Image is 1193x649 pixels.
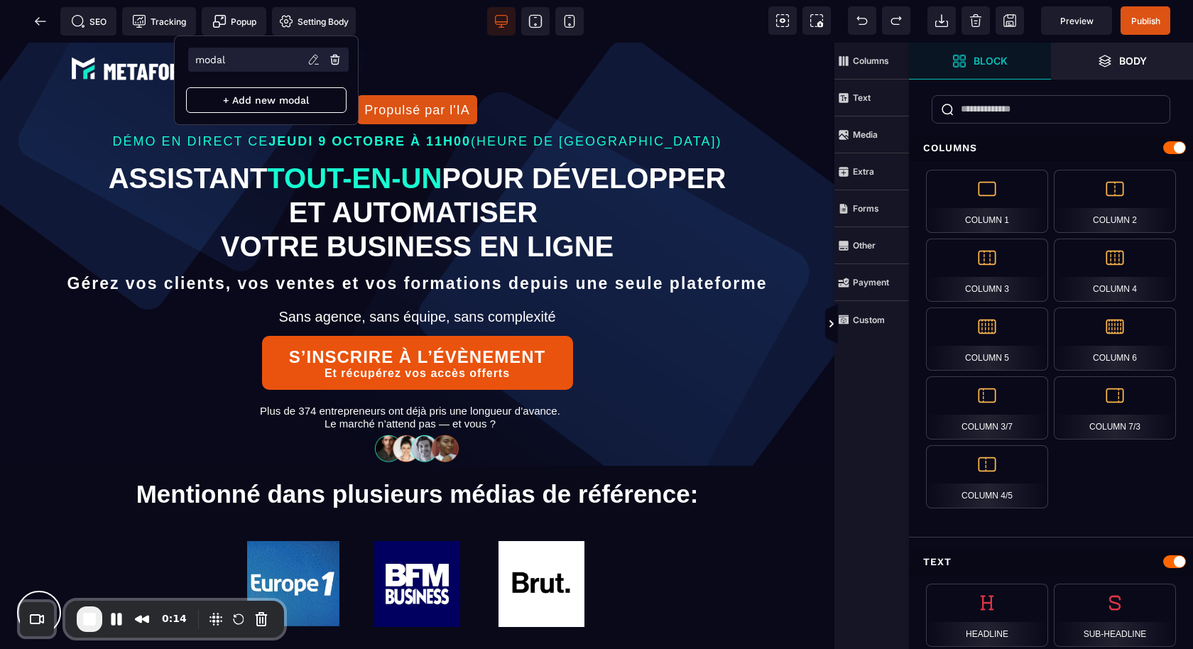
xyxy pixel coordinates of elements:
[262,293,573,347] button: S’INSCRIRE À L’ÉVÈNEMENTEt récupérez vos accès offerts
[99,115,736,224] text: ASSISTANT POUR DÉVELOPPER ET AUTOMATISER VOTRE BUSINESS EN LIGNE
[996,6,1024,35] span: Save
[60,7,116,36] span: Seo meta data
[1131,16,1160,26] span: Publish
[853,92,871,103] strong: Text
[909,549,1193,575] div: Text
[853,203,879,214] strong: Forms
[1054,307,1176,371] div: Column 6
[1119,55,1147,66] strong: Body
[202,7,266,36] span: Create Alert Modal
[853,129,878,140] strong: Media
[195,54,225,65] p: modal
[21,437,813,470] text: Mentionné dans plusieurs médias de référence:
[555,7,584,36] span: View mobile
[802,6,831,35] span: Screenshot
[926,445,1048,508] div: Column 4/5
[834,116,909,153] span: Media
[67,231,768,250] b: Gérez vos clients, vos ventes et vos formations depuis une seule plateforme
[926,170,1048,233] div: Column 1
[43,258,792,290] h2: Sans agence, sans équipe, sans complexité
[521,7,550,36] span: View tablet
[853,240,876,251] strong: Other
[926,307,1048,371] div: Column 5
[768,6,797,35] span: View components
[834,153,909,190] span: Extra
[926,239,1048,302] div: Column 3
[1054,584,1176,647] div: Sub-headline
[1051,43,1193,80] span: Open Layers
[272,7,356,36] span: Favicon
[1041,6,1112,35] span: Preview
[247,498,339,584] img: 0554b7621dbcc23f00e47a6d4a67910b_Capture_d%E2%80%99e%CC%81cran_2025-06-07_a%CC%80_08.10.48.png
[67,11,209,42] img: e6894688e7183536f91f6cf1769eef69_LOGO_BLANC.png
[1060,16,1094,26] span: Preview
[909,43,1051,80] span: Open Blocks
[853,315,885,325] strong: Custom
[834,301,909,338] span: Custom Block
[268,92,471,106] span: JEUDI 9 OCTOBRE À 11H00
[1054,239,1176,302] div: Column 4
[853,277,889,288] strong: Payment
[122,7,196,36] span: Tracking code
[1054,170,1176,233] div: Column 2
[1054,376,1176,440] div: Column 7/3
[279,14,349,28] span: Setting Body
[853,166,874,177] strong: Extra
[374,498,460,584] img: b7f71f5504ea002da3ba733e1ad0b0f6_119.jpg
[926,376,1048,440] div: Column 3/7
[28,359,792,391] text: Plus de 374 entrepreneurs ont déjà pris une longueur d’avance. Le marché n’attend pas — et vous ?
[909,135,1193,161] div: Columns
[371,391,464,420] img: 32586e8465b4242308ef789b458fc82f_community-people.png
[853,55,889,66] strong: Columns
[834,43,909,80] span: Columns
[1121,6,1170,35] span: Save
[132,14,186,28] span: Tracking
[834,190,909,227] span: Forms
[357,53,477,82] button: Propulsé par l'IA
[848,6,876,35] span: Undo
[499,498,584,584] img: 704b97603b3d89ec847c04719d9c8fae_221.jpg
[834,227,909,264] span: Other
[882,6,910,35] span: Redo
[834,80,909,116] span: Text
[926,584,1048,647] div: Headline
[927,6,956,35] span: Open Import Webpage
[212,14,256,28] span: Popup
[909,303,923,346] span: Toggle Views
[834,264,909,301] span: Payment
[962,6,990,35] span: Clear
[43,88,792,111] p: DÉMO EN DIRECT CE (HEURE DE [GEOGRAPHIC_DATA])
[26,7,55,36] span: Back
[974,55,1008,66] strong: Block
[487,7,516,36] span: View desktop
[186,87,347,113] p: + Add new modal
[71,14,107,28] span: SEO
